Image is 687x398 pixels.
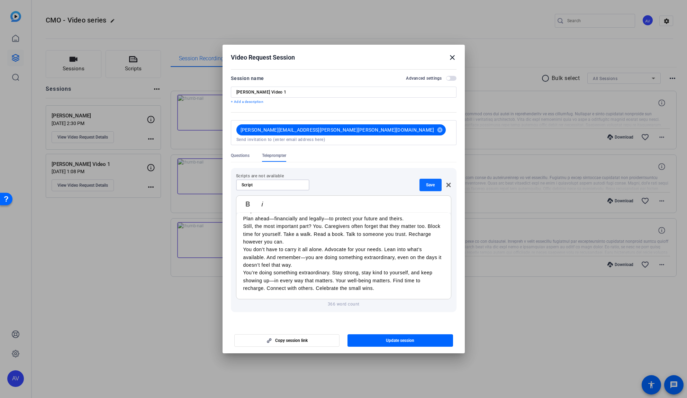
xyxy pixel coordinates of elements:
[231,325,274,334] div: Video Instructions
[231,53,457,62] div: Video Request Session
[234,334,340,347] button: Copy session link
[231,74,264,82] div: Session name
[347,334,453,347] button: Update session
[241,126,434,133] span: [PERSON_NAME][EMAIL_ADDRESS][PERSON_NAME][PERSON_NAME][DOMAIN_NAME]
[448,53,457,62] mat-icon: close
[256,197,269,211] button: Italic (⌘I)
[426,182,435,188] span: Save
[243,269,444,292] p: You’re doing something extraordinary. Stay strong, stay kind to yourself, and keep showing up—in ...
[386,338,414,343] span: Update session
[262,153,286,158] span: Teleprompter
[231,99,457,105] p: + Add a description
[243,222,444,246] p: Still, the most important part? You. Caregivers often forget that they matter too. Block time for...
[236,173,451,179] p: Scripts are not available
[236,137,451,142] input: Send invitation to (enter email address here)
[434,127,446,133] mat-icon: cancel
[243,246,444,269] p: You don’t have to carry it all alone. Advocate for your needs. Lean into what’s available. And re...
[243,215,444,222] p: Plan ahead—financially and legally—to protect your future and theirs.
[231,153,250,158] span: Questions
[419,179,442,191] button: Save
[236,89,451,95] input: Enter Session Name
[275,338,308,343] span: Copy session link
[406,76,442,81] h2: Advanced settings
[236,301,451,307] p: 366 word count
